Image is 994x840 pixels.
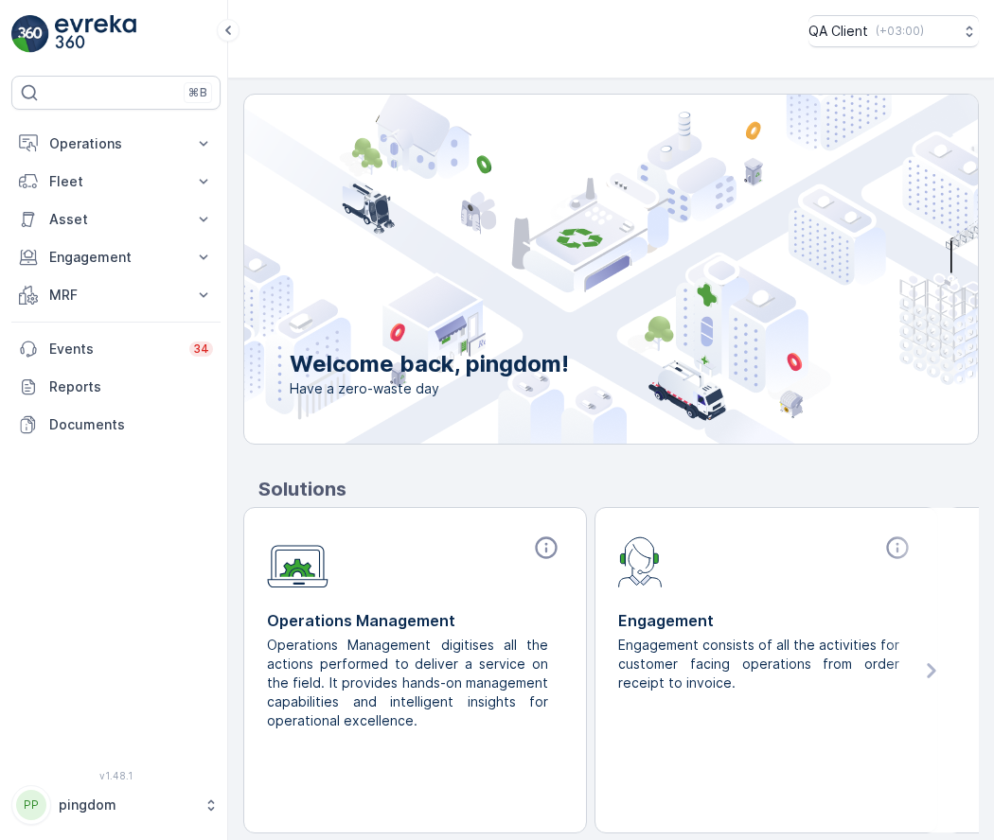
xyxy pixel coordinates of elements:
[11,163,221,201] button: Fleet
[808,15,979,47] button: QA Client(+03:00)
[49,248,183,267] p: Engagement
[11,238,221,276] button: Engagement
[159,95,978,444] img: city illustration
[193,341,209,357] p: 34
[876,24,924,39] p: ( +03:00 )
[16,790,46,820] div: PP
[11,125,221,163] button: Operations
[49,286,183,305] p: MRF
[11,15,49,53] img: logo
[59,796,194,814] p: pingdom
[290,379,569,398] span: Have a zero-waste day
[11,770,221,781] span: v 1.48.1
[11,406,221,444] a: Documents
[11,785,221,825] button: PPpingdom
[11,330,221,368] a: Events34
[188,85,207,100] p: ⌘B
[618,609,914,632] p: Engagement
[49,210,183,229] p: Asset
[267,609,563,632] p: Operations Management
[11,276,221,314] button: MRF
[618,534,663,587] img: module-icon
[267,636,548,730] p: Operations Management digitises all the actions performed to deliver a service on the field. It p...
[49,340,178,359] p: Events
[55,15,136,53] img: logo_light-DOdMpM7g.png
[618,636,899,692] p: Engagement consists of all the activities for customer facing operations from order receipt to in...
[49,415,213,434] p: Documents
[49,377,213,396] p: Reports
[49,172,183,191] p: Fleet
[258,475,979,503] p: Solutions
[11,368,221,406] a: Reports
[11,201,221,238] button: Asset
[49,134,183,153] p: Operations
[808,22,868,41] p: QA Client
[290,349,569,379] p: Welcome back, pingdom!
[267,534,328,588] img: module-icon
